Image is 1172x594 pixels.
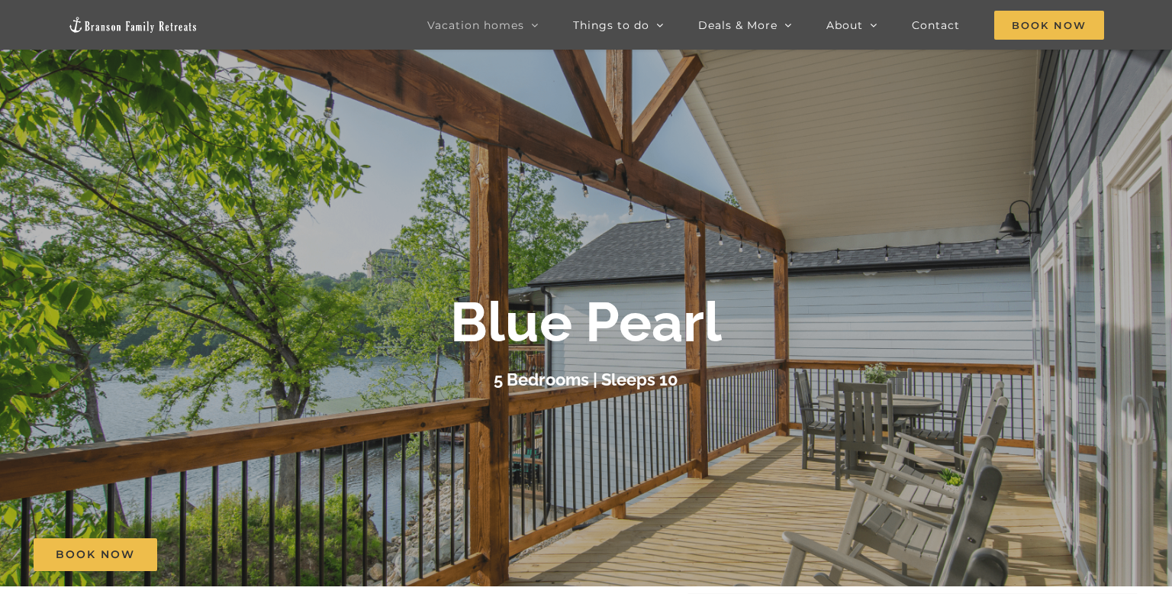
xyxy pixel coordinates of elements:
[826,20,863,31] span: About
[573,20,649,31] span: Things to do
[68,16,198,34] img: Branson Family Retreats Logo
[994,11,1104,40] span: Book Now
[56,548,135,561] span: Book Now
[450,290,722,355] b: Blue Pearl
[34,538,157,571] a: Book Now
[427,20,524,31] span: Vacation homes
[698,20,778,31] span: Deals & More
[912,20,960,31] span: Contact
[494,370,678,389] h3: 5 Bedrooms | Sleeps 10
